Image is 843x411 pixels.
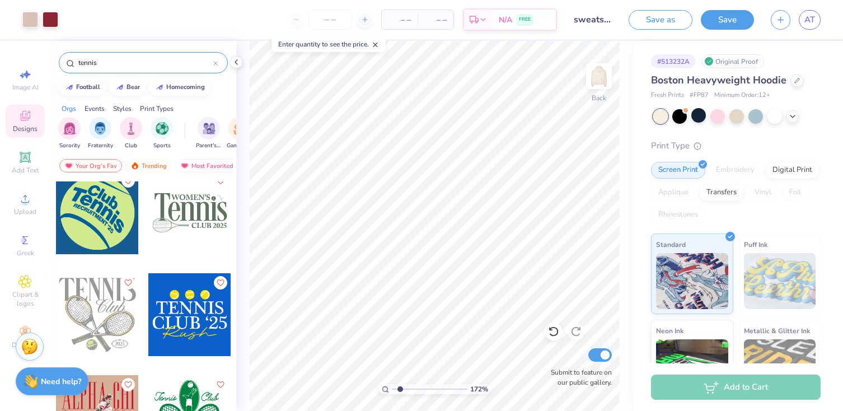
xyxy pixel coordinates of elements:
img: Metallic & Glitter Ink [744,339,816,395]
div: filter for Fraternity [88,117,113,150]
img: Sorority Image [63,122,76,135]
button: Like [214,276,227,289]
span: Add Text [12,166,39,175]
button: filter button [120,117,142,150]
button: Save [701,10,754,30]
img: trend_line.gif [65,84,74,91]
div: homecoming [166,84,205,90]
div: Styles [113,104,132,114]
div: Vinyl [747,184,779,201]
span: Upload [14,207,36,216]
div: Back [592,93,606,103]
img: trend_line.gif [155,84,164,91]
div: Print Type [651,139,821,152]
span: 172 % [470,384,488,394]
button: homecoming [149,79,210,96]
span: Sorority [59,142,80,150]
span: Metallic & Glitter Ink [744,325,810,337]
span: Decorate [12,340,39,349]
span: Game Day [227,142,252,150]
img: most_fav.gif [64,162,73,170]
div: Print Types [140,104,174,114]
div: filter for Game Day [227,117,252,150]
span: N/A [499,14,512,26]
div: Orgs [62,104,76,114]
span: Designs [13,124,38,133]
div: Applique [651,184,696,201]
div: Rhinestones [651,207,705,223]
button: filter button [196,117,222,150]
img: Parent's Weekend Image [203,122,216,135]
div: Embroidery [709,162,762,179]
img: Game Day Image [233,122,246,135]
button: Like [121,276,135,289]
button: filter button [58,117,81,150]
span: Puff Ink [744,239,767,250]
span: Fraternity [88,142,113,150]
img: Standard [656,253,728,309]
div: bear [127,84,140,90]
img: Club Image [125,122,137,135]
span: – – [388,14,411,26]
button: football [59,79,105,96]
div: filter for Club [120,117,142,150]
span: Standard [656,239,686,250]
button: filter button [151,117,173,150]
div: Enter quantity to see the price. [272,36,386,52]
img: Neon Ink [656,339,728,395]
div: Screen Print [651,162,705,179]
div: filter for Sorority [58,117,81,150]
button: filter button [88,117,113,150]
span: Boston Heavyweight Hoodie [651,73,786,87]
span: Sports [153,142,171,150]
label: Submit to feature on our public gallery. [545,367,612,387]
div: Digital Print [765,162,819,179]
span: – – [424,14,447,26]
div: Foil [782,184,808,201]
img: Back [588,65,610,87]
input: Untitled Design [565,8,620,31]
img: trending.gif [130,162,139,170]
div: # 513232A [651,54,696,68]
button: bear [109,79,145,96]
button: filter button [227,117,252,150]
div: football [76,84,100,90]
div: Original Proof [701,54,764,68]
button: Like [214,378,227,391]
img: Sports Image [156,122,168,135]
span: # FP87 [690,91,709,100]
span: Club [125,142,137,150]
div: Trending [125,159,172,172]
strong: Need help? [41,376,81,387]
div: Events [85,104,105,114]
span: Parent's Weekend [196,142,222,150]
a: AT [799,10,821,30]
span: AT [804,13,815,26]
button: Like [121,378,135,391]
div: filter for Sports [151,117,173,150]
input: – – [308,10,352,30]
div: Most Favorited [175,159,238,172]
span: Greek [17,249,34,258]
span: FREE [519,16,531,24]
div: Your Org's Fav [59,159,122,172]
div: Transfers [699,184,744,201]
span: Minimum Order: 12 + [714,91,770,100]
input: Try "Alpha" [77,57,213,68]
img: most_fav.gif [180,162,189,170]
span: Neon Ink [656,325,683,337]
img: Fraternity Image [94,122,106,135]
img: Puff Ink [744,253,816,309]
img: trend_line.gif [115,84,124,91]
span: Image AI [12,83,39,92]
span: Clipart & logos [6,290,45,308]
button: Save as [629,10,692,30]
div: filter for Parent's Weekend [196,117,222,150]
span: Fresh Prints [651,91,684,100]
